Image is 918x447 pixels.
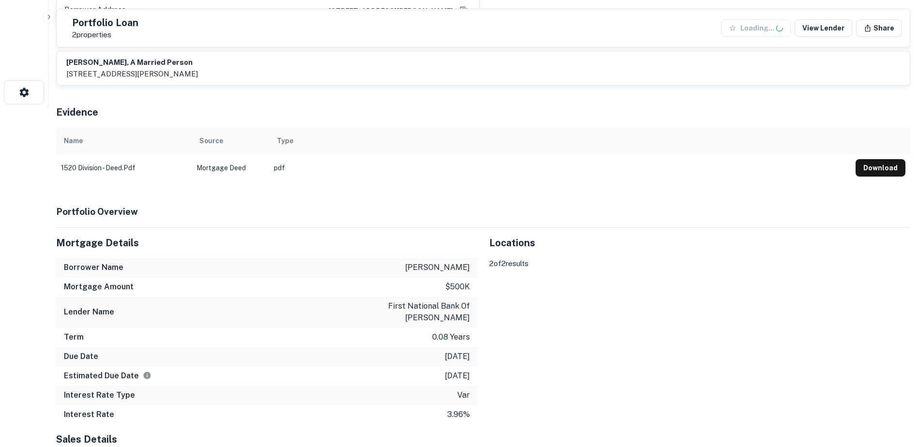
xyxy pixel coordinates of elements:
[72,30,138,39] p: 2 properties
[64,370,151,382] h6: Estimated Due Date
[489,258,911,269] p: 2 of 2 results
[199,135,223,147] div: Source
[383,300,470,324] p: first national bank of [PERSON_NAME]
[64,351,98,362] h6: Due Date
[269,127,851,154] th: Type
[489,236,911,250] h5: Locations
[856,19,902,37] button: Share
[64,389,135,401] h6: Interest Rate Type
[445,281,470,293] p: $500k
[66,57,198,68] h6: [PERSON_NAME], a married person
[64,331,84,343] h6: Term
[64,409,114,420] h6: Interest Rate
[192,127,269,154] th: Source
[143,371,151,380] svg: Estimate is based on a standard schedule for this type of loan.
[445,351,470,362] p: [DATE]
[447,409,470,420] p: 3.96%
[64,4,126,18] p: Borrower Address
[64,306,114,318] h6: Lender Name
[795,19,852,37] a: View Lender
[445,370,470,382] p: [DATE]
[432,331,470,343] p: 0.08 years
[192,154,269,181] td: Mortgage Deed
[64,262,123,273] h6: Borrower Name
[64,135,83,147] div: Name
[277,135,293,147] div: Type
[457,4,471,18] button: Copy Address
[321,6,453,16] a: [STREET_ADDRESS][PERSON_NAME]
[56,432,478,447] h5: Sales Details
[870,370,918,416] iframe: Chat Widget
[66,68,198,80] p: [STREET_ADDRESS][PERSON_NAME]
[56,236,478,250] h5: Mortgage Details
[64,281,134,293] h6: Mortgage Amount
[56,105,98,119] h5: Evidence
[56,154,192,181] td: 1520 division - deed.pdf
[405,262,470,273] p: [PERSON_NAME]
[56,127,192,154] th: Name
[56,205,910,218] h3: Portfolio Overview
[457,389,470,401] p: var
[56,127,910,181] div: scrollable content
[856,159,905,177] button: Download
[72,18,138,28] h5: Portfolio Loan
[269,154,851,181] td: pdf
